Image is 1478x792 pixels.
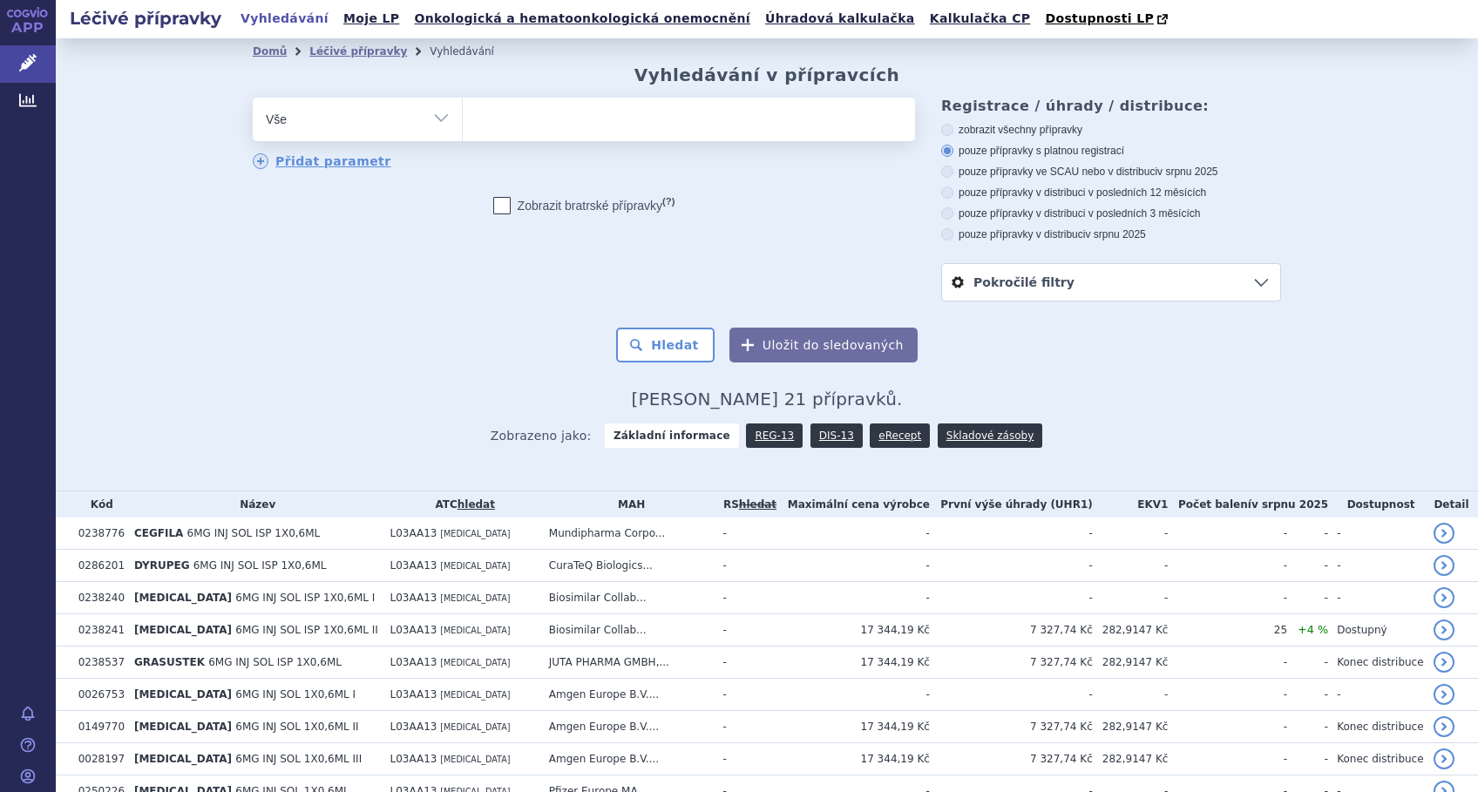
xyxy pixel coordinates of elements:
[540,582,715,614] td: Biosimilar Collab...
[925,7,1036,30] a: Kalkulačka CP
[930,679,1093,711] td: -
[739,498,776,511] del: hledat
[715,743,777,775] td: -
[930,743,1093,775] td: 7 327,74 Kč
[540,679,715,711] td: Amgen Europe B.V....
[1434,684,1454,705] a: detail
[930,614,1093,646] td: 7 327,74 Kč
[1328,550,1425,582] td: -
[739,498,776,511] a: vyhledávání neobsahuje žádnou platnou referenční skupinu
[134,721,232,733] span: [MEDICAL_DATA]
[715,614,777,646] td: -
[1434,587,1454,608] a: detail
[1093,646,1169,679] td: 282,9147 Kč
[616,328,715,362] button: Hledat
[941,144,1281,158] label: pouze přípravky s platnou registrací
[458,498,495,511] a: hledat
[1287,743,1328,775] td: -
[1328,646,1425,679] td: Konec distribuce
[715,518,777,550] td: -
[409,7,756,30] a: Onkologická a hematoonkologická onemocnění
[1328,711,1425,743] td: Konec distribuce
[1157,166,1217,178] span: v srpnu 2025
[1093,491,1169,518] th: EKV1
[930,491,1093,518] th: První výše úhrady (UHR1)
[540,614,715,646] td: Biosimilar Collab...
[540,646,715,679] td: JUTA PHARMA GMBH,...
[634,64,900,85] h2: Vyhledávání v přípravcích
[440,593,510,603] span: [MEDICAL_DATA]
[440,529,510,538] span: [MEDICAL_DATA]
[1168,679,1287,711] td: -
[1168,550,1287,582] td: -
[390,656,437,668] span: L03AA13
[1287,646,1328,679] td: -
[1093,614,1169,646] td: 282,9147 Kč
[70,743,125,775] td: 0028197
[942,264,1280,301] a: Pokročilé filtry
[134,624,232,636] span: [MEDICAL_DATA]
[938,423,1042,448] a: Skladové zásoby
[1434,619,1454,640] a: detail
[1168,491,1328,518] th: Počet balení
[390,592,437,604] span: L03AA13
[777,614,930,646] td: 17 344,19 Kč
[941,206,1281,220] label: pouze přípravky v distribuci v posledních 3 měsících
[1168,743,1287,775] td: -
[440,722,510,732] span: [MEDICAL_DATA]
[1168,582,1287,614] td: -
[253,153,391,169] a: Přidat parametr
[1093,582,1169,614] td: -
[134,559,190,572] span: DYRUPEG
[440,658,510,667] span: [MEDICAL_DATA]
[1287,518,1328,550] td: -
[134,656,205,668] span: GRASUSTEK
[605,423,739,448] strong: Základní informace
[382,491,540,518] th: ATC
[1093,518,1169,550] td: -
[715,491,777,518] th: RS
[70,711,125,743] td: 0149770
[253,45,287,58] a: Domů
[338,7,404,30] a: Moje LP
[1093,679,1169,711] td: -
[540,491,715,518] th: MAH
[56,6,235,30] h2: Léčivé přípravky
[235,624,378,636] span: 6MG INJ SOL ISP 1X0,6ML II
[70,614,125,646] td: 0238241
[715,711,777,743] td: -
[777,646,930,679] td: 17 344,19 Kč
[134,527,183,539] span: CEGFILA
[309,45,407,58] a: Léčivé přípravky
[70,582,125,614] td: 0238240
[70,646,125,679] td: 0238537
[930,550,1093,582] td: -
[1434,652,1454,673] a: detail
[777,550,930,582] td: -
[390,688,437,701] span: L03AA13
[1328,518,1425,550] td: -
[1093,711,1169,743] td: 282,9147 Kč
[1168,518,1287,550] td: -
[662,196,675,207] abbr: (?)
[491,423,592,448] span: Zobrazeno jako:
[810,423,863,448] a: DIS-13
[1434,748,1454,769] a: detail
[631,389,902,410] span: [PERSON_NAME] 21 přípravků.
[941,98,1281,114] h3: Registrace / úhrady / distribuce:
[235,753,362,765] span: 6MG INJ SOL 1X0,6ML III
[390,721,437,733] span: L03AA13
[777,518,930,550] td: -
[1328,679,1425,711] td: -
[1093,743,1169,775] td: 282,9147 Kč
[1168,646,1287,679] td: -
[1328,743,1425,775] td: Konec distribuce
[1434,716,1454,737] a: detail
[1093,550,1169,582] td: -
[70,491,125,518] th: Kód
[235,592,375,604] span: 6MG INJ SOL ISP 1X0,6ML I
[440,690,510,700] span: [MEDICAL_DATA]
[715,550,777,582] td: -
[930,582,1093,614] td: -
[540,550,715,582] td: CuraTeQ Biologics...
